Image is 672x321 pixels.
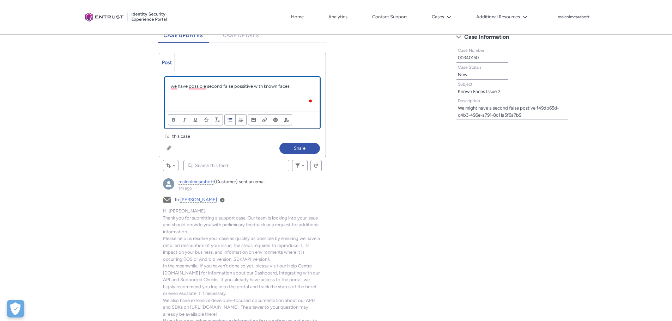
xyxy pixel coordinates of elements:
span: Case Number [458,48,484,53]
p: malcolmcarabott [558,15,590,20]
button: Strikethrough [201,114,212,125]
button: Bold [168,114,179,125]
button: @Mention people and groups [281,114,292,125]
span: Description [458,98,480,103]
lightning-formatted-text: 00340150 [458,55,479,60]
button: Bulleted List [224,114,236,125]
a: Post [159,53,175,72]
lightning-formatted-text: Known Faces Issue 2 [458,89,500,94]
button: Case Information [453,31,572,43]
a: View Details [220,197,225,202]
span: Case Information [464,32,509,42]
button: Insert Emoji [270,114,281,125]
button: Italic [179,114,190,125]
button: Remove Formatting [212,114,223,125]
span: Case Status [458,65,482,70]
button: Additional Resources [474,12,529,22]
a: Analytics, opens in new tab [327,12,349,22]
lightning-formatted-text: We might have a second false postive f49db65d-c4b3-496e-a791-8c11a5f6a7b9 [458,105,559,118]
span: Case Details [223,32,260,38]
a: [PERSON_NAME] [180,197,217,203]
span: this case [172,133,190,140]
input: Search this feed... [183,160,289,171]
span: Case Updates [164,32,203,38]
span: Subject [458,82,473,87]
img: malcolmcarabott [163,178,174,190]
button: Underline [190,114,201,125]
button: Numbered List [235,114,247,125]
button: Open Preferences [7,300,24,317]
span: To [165,134,169,139]
button: Refresh this feed [310,160,322,171]
iframe: Qualified Messenger [546,158,672,321]
span: (Customer) sent an email. [214,179,267,184]
div: To enrich screen reader interactions, please activate Accessibility in Grammarly extension settings [165,77,320,111]
button: Image [248,114,259,125]
lightning-formatted-text: New [458,72,467,77]
button: Share [279,143,320,154]
a: Home [289,12,305,22]
span: Post [162,60,172,66]
a: Contact Support [370,12,409,22]
ul: Insert content [248,114,292,125]
div: Chatter Publisher [159,53,326,157]
a: 1m ago [178,186,192,191]
a: malcolmcarabott [178,179,214,185]
button: Link [259,114,270,125]
span: To: [174,197,217,203]
button: Cases [430,12,453,22]
ul: Format text [168,114,223,125]
p: we have possible second false possitive with known faces [171,83,314,90]
ul: Align text [224,114,247,125]
button: User Profile malcolmcarabott [557,13,590,20]
div: Cookie Preferences [7,300,24,317]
